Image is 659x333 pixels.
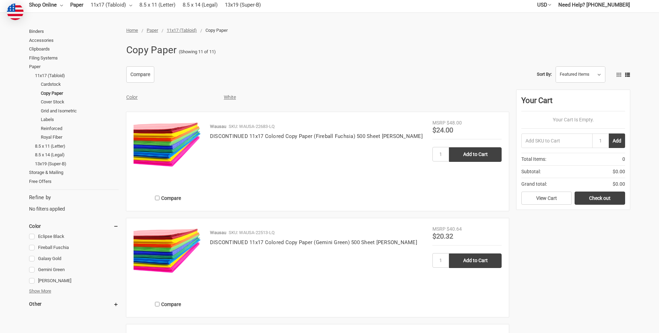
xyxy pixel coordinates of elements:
[210,123,226,130] p: Wausau
[134,119,203,169] img: 11x17 Colored Copy Paper (Fireball Fuchsia) 500 Sheet Ream
[7,3,24,20] img: duty and tax information for United States
[29,54,119,63] a: Filing Systems
[29,288,51,295] span: Show More
[205,28,228,33] span: Copy Paper
[602,314,659,333] iframe: Google Customer Reviews
[134,192,203,204] label: Compare
[575,192,625,205] a: Check out
[126,94,138,100] a: Color
[613,168,625,175] span: $0.00
[609,133,625,148] button: Add
[29,177,119,186] a: Free Offers
[126,41,177,59] h1: Copy Paper
[29,36,119,45] a: Accessories
[521,181,547,188] span: Grand total:
[126,28,138,33] a: Home
[41,115,119,124] a: Labels
[449,147,502,162] input: Add to Cart
[29,62,119,71] a: Paper
[179,48,216,55] span: (Showing 11 of 11)
[29,276,119,286] a: [PERSON_NAME]
[155,302,159,306] input: Compare
[447,120,462,126] span: $48.00
[521,116,625,123] p: Your Cart Is Empty.
[29,194,119,212] div: No filters applied
[210,229,226,236] p: Wausau
[35,71,119,80] a: 11x17 (Tabloid)
[29,265,119,275] a: Gemini Green
[521,133,592,148] input: Add SKU to Cart
[521,192,572,205] a: View Cart
[41,124,119,133] a: Reinforced
[432,126,453,134] span: $24.00
[622,156,625,163] span: 0
[167,28,197,33] a: 11x17 (Tabloid)
[134,119,203,188] a: 11x17 Colored Copy Paper (Fireball Fuchsia) 500 Sheet Ream
[41,80,119,89] a: Cardstock
[29,194,119,202] h5: Refine by
[521,95,625,111] div: Your Cart
[41,107,119,115] a: Grid and Isometric
[521,156,546,163] span: Total Items:
[521,168,541,175] span: Subtotal:
[29,243,119,252] a: Fireball Fuschia
[613,181,625,188] span: $0.00
[155,196,159,200] input: Compare
[29,232,119,241] a: Eclipse Black
[449,253,502,268] input: Add to Cart
[210,133,423,139] a: DISCONTINUED 11x17 Colored Copy Paper (Fireball Fuchsia) 500 Sheet [PERSON_NAME]
[134,225,203,295] a: 11x17 Colored Copy Paper (Gemini Green) 500 Sheet Ream
[134,298,203,310] label: Compare
[229,123,275,130] p: SKU: WAUSA-22683-LQ
[224,94,236,100] a: White
[35,150,119,159] a: 8.5 x 14 (Legal)
[147,28,158,33] a: Paper
[447,226,462,232] span: $40.64
[41,98,119,107] a: Cover Stock
[134,225,203,275] img: 11x17 Colored Copy Paper (Gemini Green) 500 Sheet Ream
[41,133,119,142] a: Royal Fiber
[432,119,446,127] div: MSRP
[35,159,119,168] a: 13x19 (Super-B)
[41,89,119,98] a: Copy Paper
[229,229,275,236] p: SKU: WAUSA-22513-LQ
[35,142,119,151] a: 8.5 x 11 (Letter)
[537,69,552,80] label: Sort By:
[29,45,119,54] a: Clipboards
[29,300,119,308] h5: Other
[29,254,119,263] a: Galaxy Gold
[210,239,417,246] a: DISCONTINUED 11x17 Colored Copy Paper (Gemini Green) 500 Sheet [PERSON_NAME]
[29,222,119,230] h5: Color
[432,225,446,233] div: MSRP
[126,66,154,83] a: Compare
[432,232,453,240] span: $20.32
[29,168,119,177] a: Storage & Mailing
[29,27,119,36] a: Binders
